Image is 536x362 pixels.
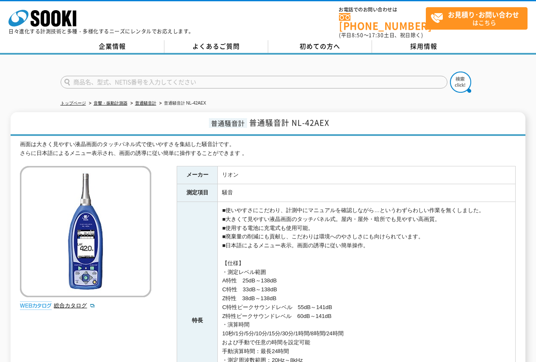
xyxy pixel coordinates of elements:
img: webカタログ [20,301,52,310]
p: 日々進化する計測技術と多種・多様化するニーズにレンタルでお応えします。 [8,29,194,34]
img: 普通騒音計 NL-42AEX [20,166,151,297]
a: [PHONE_NUMBER] [339,13,426,30]
span: (平日 ～ 土日、祝日除く) [339,31,423,39]
th: メーカー [177,166,218,184]
a: 音響・振動計測器 [94,101,128,105]
a: 初めての方へ [268,40,372,53]
li: 普通騒音計 NL-42AEX [158,99,206,108]
a: よくあるご質問 [164,40,268,53]
strong: お見積り･お問い合わせ [448,9,519,19]
span: 17:30 [369,31,384,39]
td: リオン [218,166,516,184]
span: はこちら [430,8,527,29]
div: 画面は大きく見やすい液晶画面のタッチパネル式で使いやすさを集結した騒音計です。 さらに日本語によるメニュー表示され、画面の誘導に従い簡単に操作することができます 。 [20,140,516,158]
a: 普通騒音計 [135,101,156,105]
td: 騒音 [218,184,516,202]
span: 初めての方へ [300,41,340,51]
img: btn_search.png [450,72,471,93]
span: 普通騒音計 NL-42AEX [249,117,329,128]
span: お電話でのお問い合わせは [339,7,426,12]
a: 企業情報 [61,40,164,53]
a: 総合カタログ [54,302,95,309]
input: 商品名、型式、NETIS番号を入力してください [61,76,447,88]
a: 採用情報 [372,40,476,53]
th: 測定項目 [177,184,218,202]
a: お見積り･お問い合わせはこちら [426,7,528,30]
span: 普通騒音計 [209,118,247,128]
a: トップページ [61,101,86,105]
span: 8:50 [352,31,364,39]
